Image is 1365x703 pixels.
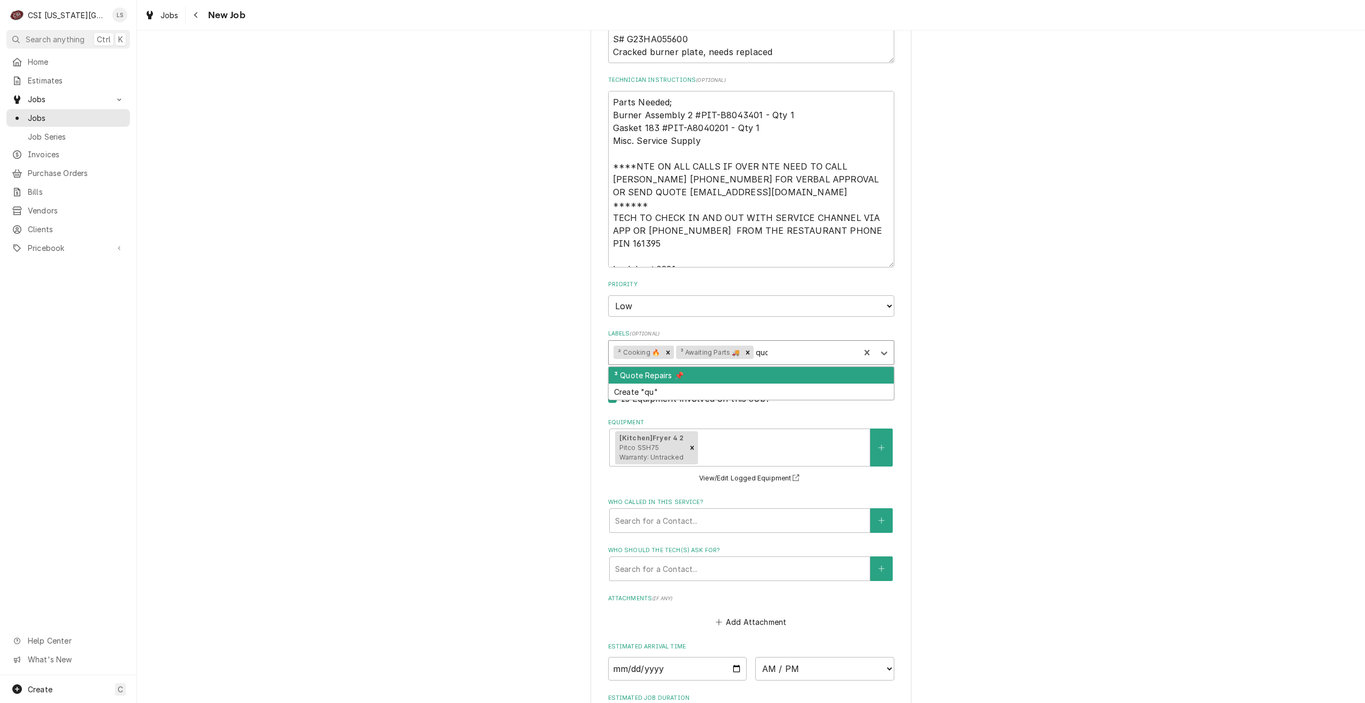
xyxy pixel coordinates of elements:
a: Purchase Orders [6,164,130,182]
button: Create New Contact [870,508,893,533]
div: Technician Instructions [608,76,894,267]
a: Estimates [6,72,130,89]
label: Technician Instructions [608,76,894,85]
button: Navigate back [188,6,205,24]
span: ( optional ) [630,331,660,337]
span: C [118,684,123,695]
span: Create [28,685,52,694]
svg: Create New Equipment [878,444,885,452]
span: Invoices [28,149,125,160]
div: Attachments [608,594,894,630]
div: CSI [US_STATE][GEOGRAPHIC_DATA] [28,10,106,21]
label: Estimated Job Duration [608,694,894,702]
span: Pitco SSH75 Warranty: Untracked [619,444,684,461]
textarea: Pitco fryer vat 4 M# SSH75 S# G23HA055600 Cracked burner plate, needs replaced [608,2,894,63]
span: Clients [28,224,125,235]
svg: Create New Contact [878,517,885,524]
button: View/Edit Logged Equipment [697,472,804,485]
textarea: Parts Needed; Burner Assembly 2 #PIT-B8043401 - Qty 1 Gasket 183 #PIT-A8040201 - Qty 1 Misc. Serv... [608,91,894,268]
button: Search anythingCtrlK [6,30,130,49]
strong: [Kitchen] Fryer 4 2 [619,434,684,442]
span: Search anything [26,34,85,45]
a: Go to Help Center [6,632,130,649]
a: Clients [6,220,130,238]
label: Priority [608,280,894,289]
span: Jobs [160,10,179,21]
svg: Create New Contact [878,565,885,572]
div: Priority [608,280,894,316]
span: K [118,34,123,45]
span: Jobs [28,94,109,105]
div: ³ Awaiting Parts 🚚 [676,346,742,360]
a: Jobs [140,6,183,24]
button: Add Attachment [714,614,788,629]
div: Who should the tech(s) ask for? [608,546,894,581]
div: Equipment [608,418,894,485]
label: Equipment [608,418,894,427]
div: Remove ³ Awaiting Parts 🚚 [742,346,754,360]
span: Jobs [28,112,125,124]
span: Bills [28,186,125,197]
div: Remove ² Cooking 🔥 [662,346,674,360]
input: Date [608,657,747,681]
span: ( optional ) [696,77,726,83]
div: LS [112,7,127,22]
div: CSI Kansas City's Avatar [10,7,25,22]
a: Invoices [6,146,130,163]
span: Estimates [28,75,125,86]
a: Jobs [6,109,130,127]
button: Create New Contact [870,556,893,581]
span: New Job [205,8,246,22]
span: Home [28,56,125,67]
div: Labels [608,330,894,364]
span: Vendors [28,205,125,216]
div: C [10,7,25,22]
div: Remove [object Object] [686,431,698,464]
a: Home [6,53,130,71]
span: What's New [28,654,124,665]
div: Create "qu" [609,384,894,400]
a: Vendors [6,202,130,219]
a: Bills [6,183,130,201]
span: Purchase Orders [28,167,125,179]
select: Time Select [755,657,894,681]
label: Estimated Arrival Time [608,643,894,651]
button: Create New Equipment [870,429,893,467]
div: Estimated Arrival Time [608,643,894,681]
span: Job Series [28,131,125,142]
span: Ctrl [97,34,111,45]
label: Who should the tech(s) ask for? [608,546,894,555]
span: Help Center [28,635,124,646]
label: Who called in this service? [608,498,894,507]
span: ( if any ) [652,595,672,601]
label: Labels [608,330,894,338]
span: Pricebook [28,242,109,254]
a: Job Series [6,128,130,146]
div: Who called in this service? [608,498,894,533]
a: Go to What's New [6,651,130,668]
a: Go to Jobs [6,90,130,108]
label: Attachments [608,594,894,603]
div: ² Cooking 🔥 [614,346,662,360]
div: ³ Quote Repairs 📌 [609,367,894,384]
a: Go to Pricebook [6,239,130,257]
div: Lindy Springer's Avatar [112,7,127,22]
